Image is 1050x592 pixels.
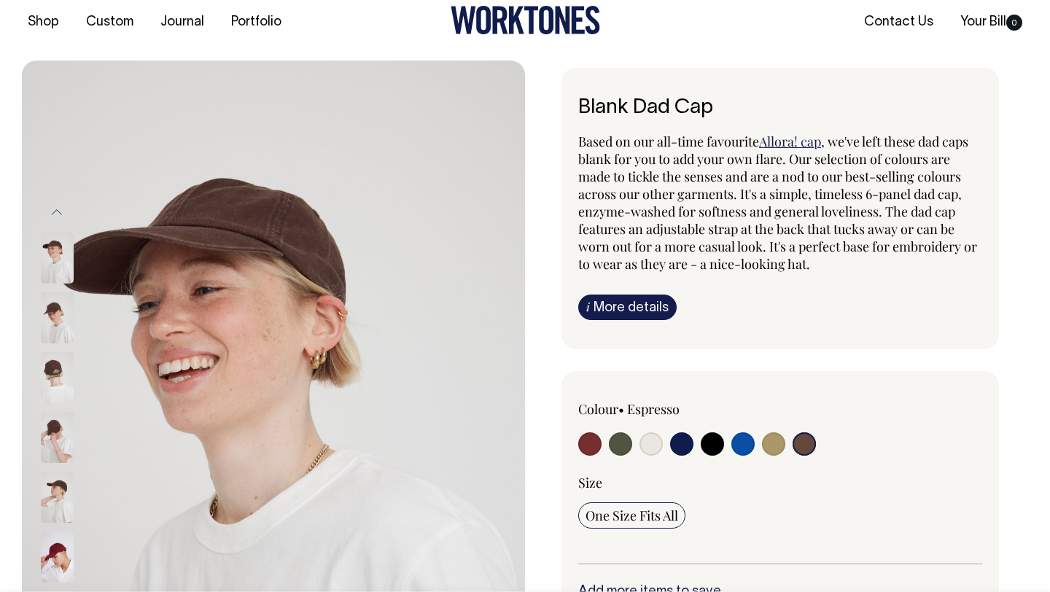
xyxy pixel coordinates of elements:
[46,196,68,229] button: Previous
[41,412,74,463] img: espresso
[586,507,678,524] span: One Size Fits All
[155,10,210,34] a: Journal
[578,474,982,491] div: Size
[759,133,821,150] a: Allora! cap
[80,10,139,34] a: Custom
[578,133,977,273] span: , we've left these dad caps blank for you to add your own flare. Our selection of colours are mad...
[627,400,680,418] label: Espresso
[618,400,624,418] span: •
[586,299,590,314] span: i
[858,10,939,34] a: Contact Us
[41,472,74,523] img: espresso
[22,10,65,34] a: Shop
[41,292,74,343] img: espresso
[41,352,74,403] img: espresso
[578,97,982,120] h6: Blank Dad Cap
[1006,15,1022,31] span: 0
[41,233,74,284] img: espresso
[578,133,759,150] span: Based on our all-time favourite
[578,295,677,320] a: iMore details
[954,10,1028,34] a: Your Bill0
[578,502,685,529] input: One Size Fits All
[225,10,287,34] a: Portfolio
[578,400,740,418] div: Colour
[41,531,74,583] img: burgundy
